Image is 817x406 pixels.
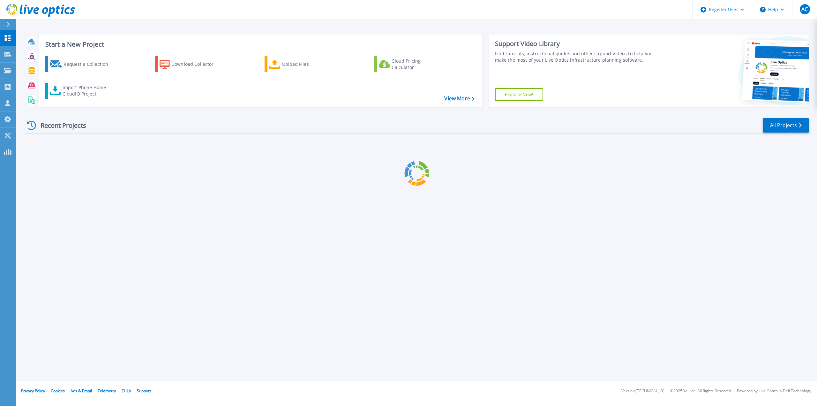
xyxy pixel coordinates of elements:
[801,7,808,12] span: AC
[495,88,543,101] a: Explore Now!
[495,40,661,48] div: Support Video Library
[374,56,446,72] a: Cloud Pricing Calculator
[737,389,811,393] li: Powered by Live Optics, a Dell Technology
[495,50,661,63] div: Find tutorials, instructional guides and other support videos to help you make the most of your L...
[71,388,92,394] a: Ads & Email
[265,56,336,72] a: Upload Files
[155,56,226,72] a: Download Collector
[621,389,664,393] li: Version: [TECHNICAL_ID]
[63,84,112,97] div: Import Phone Home CloudIQ Project
[98,388,116,394] a: Telemetry
[763,118,809,133] a: All Projects
[444,96,474,102] a: View More
[171,58,222,71] div: Download Collector
[392,58,443,71] div: Cloud Pricing Calculator
[45,41,474,48] h3: Start a New Project
[670,389,731,393] li: © 2025 Dell Inc. All Rights Reserved
[51,388,65,394] a: Cookies
[64,58,115,71] div: Request a Collection
[25,118,95,133] div: Recent Projects
[282,58,333,71] div: Upload Files
[21,388,45,394] a: Privacy Policy
[137,388,151,394] a: Support
[45,56,116,72] a: Request a Collection
[122,388,131,394] a: EULA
